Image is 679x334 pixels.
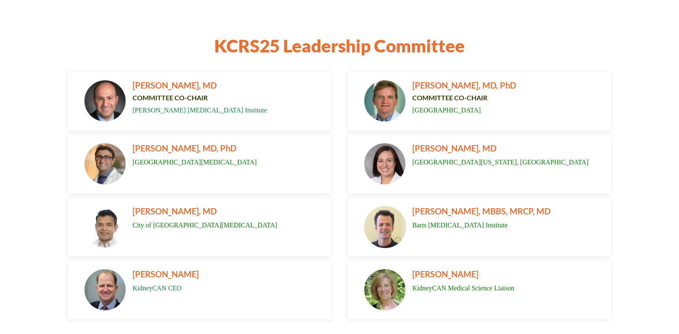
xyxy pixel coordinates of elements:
strong: COMMITTEE CO-CHAIR [133,94,208,102]
strong: COMMITTEE CO-CHAIR [412,94,487,102]
span: [PERSON_NAME], MD, PhD [133,143,237,153]
span: [PERSON_NAME] [133,269,199,279]
span: KidneyCAN Medical Science Liaison [412,284,514,292]
span: KidneyCAN CEO [133,284,182,292]
span: [PERSON_NAME], MD [133,206,217,216]
span: City of [GEOGRAPHIC_DATA][MEDICAL_DATA] [133,222,277,229]
span: [PERSON_NAME] [MEDICAL_DATA] Institute [133,107,267,114]
span: Barts [MEDICAL_DATA] Institute [412,222,507,229]
span: [PERSON_NAME], MBBS, MRCP, MD [412,206,551,216]
span: [GEOGRAPHIC_DATA][US_STATE], [GEOGRAPHIC_DATA] [412,159,588,166]
span: [GEOGRAPHIC_DATA][MEDICAL_DATA] [133,159,257,166]
h1: KCRS25 Leadership Committee [113,35,566,60]
img: David Braun [84,143,126,185]
span: [GEOGRAPHIC_DATA] [412,107,481,114]
span: [PERSON_NAME], MD, PhD [412,80,516,90]
span: [PERSON_NAME], MD [412,143,497,153]
span: [PERSON_NAME] [412,269,479,279]
img: Thomas Powles [364,206,406,248]
span: [PERSON_NAME], MD [133,80,217,90]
